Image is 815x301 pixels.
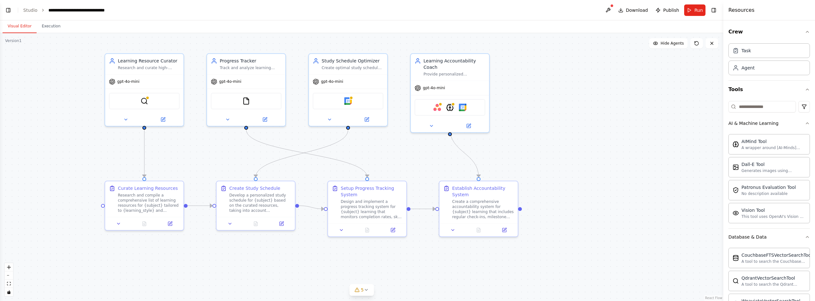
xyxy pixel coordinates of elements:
div: Establish Accountability System [452,185,514,198]
g: Edge from d01ade82-a942-4fa9-b692-943cde5a99f1 to 5ead7db6-b882-42b8-b599-d1ff9a426f1e [410,206,435,212]
div: This tool uses OpenAI's Vision API to describe the contents of an image. [741,214,806,219]
div: Version 1 [5,38,22,43]
button: Open in side panel [382,226,404,234]
img: SerplyWebSearchTool [140,97,148,105]
div: Research and compile a comprehensive list of learning resources for {subject} tailored to {learni... [118,193,180,213]
button: zoom out [5,271,13,280]
button: Hide Agents [649,38,688,48]
div: Learning Resource CuratorResearch and curate high-quality, personalized learning resources for {s... [104,53,184,126]
div: Generates images using OpenAI's Dall-E model. [741,168,806,173]
div: Database & Data [728,234,767,240]
button: Download [616,4,651,16]
div: Vision Tool [741,207,806,213]
button: No output available [465,226,492,234]
span: gpt-4o-mini [321,79,343,84]
div: Dall-E Tool [741,161,806,168]
div: Create Study ScheduleDevelop a personalized study schedule for {subject} based on the curated res... [216,181,295,231]
button: No output available [242,220,269,227]
span: Run [694,7,703,13]
g: Edge from b69ef252-001a-49d3-b732-dd881bf525eb to 32c9384e-bf9e-4608-8081-ca85c85b2529 [141,130,147,177]
button: Open in side panel [349,116,385,123]
span: Download [626,7,648,13]
span: gpt-4o-mini [117,79,139,84]
button: Open in side panel [271,220,293,227]
button: fit view [5,280,13,288]
img: PatronusEvalTool [733,187,739,193]
button: Visual Editor [3,20,37,33]
div: Learning Resource Curator [118,58,180,64]
h4: Resources [728,6,755,14]
span: gpt-4o-mini [423,85,445,90]
div: React Flow controls [5,263,13,296]
div: Learning Accountability CoachProvide personalized accountability support and motivation for {subj... [410,53,490,133]
button: 5 [350,284,374,296]
button: No output available [131,220,158,227]
div: A tool to search the Qdrant database for relevant information on internal documents. [741,282,806,287]
g: Edge from 69a0a21c-1d31-4e67-80e5-c7d3eec174e2 to 9ee8b54d-4b26-4e3c-be6f-e44f965a2d60 [252,130,351,177]
button: Open in side panel [145,116,181,123]
div: Track and analyze learning progress for {subject} by monitoring completion rates, skill developme... [220,65,281,70]
div: Patronus Evaluation Tool [741,184,796,190]
button: No output available [354,226,381,234]
div: Study Schedule OptimizerCreate optimal study schedules for {subject} based on {available_time} pe... [308,53,388,126]
g: Edge from 32c9384e-bf9e-4608-8081-ca85c85b2529 to 9ee8b54d-4b26-4e3c-be6f-e44f965a2d60 [188,203,212,209]
div: Create Study Schedule [229,185,280,191]
div: Establish Accountability SystemCreate a comprehensive accountability system for {subject} learnin... [439,181,518,237]
div: Curate Learning Resources [118,185,178,191]
div: A wrapper around [AI-Minds]([URL][DOMAIN_NAME]). Useful for when you need answers to questions fr... [741,145,806,150]
div: Design and implement a progress tracking system for {subject} learning that monitors completion r... [341,199,402,219]
span: 5 [361,287,364,293]
img: CouchbaseFTSVectorSearchTool [733,255,739,261]
div: AI & Machine Learning [728,132,810,228]
div: A tool to search the Couchbase database for relevant information on internal documents. [741,259,812,264]
nav: breadcrumb [23,7,105,13]
button: AI & Machine Learning [728,115,810,132]
img: AIMindTool [733,141,739,147]
div: Agent [741,65,755,71]
button: Show left sidebar [4,6,13,15]
button: toggle interactivity [5,288,13,296]
button: Open in side panel [450,122,486,130]
button: Execution [37,20,66,33]
div: Setup Progress Tracking System [341,185,402,198]
div: Progress Tracker [220,58,281,64]
img: VisionTool [733,210,739,216]
div: Research and curate high-quality, personalized learning resources for {subject} based on {learnin... [118,65,180,70]
a: Studio [23,8,38,13]
div: CouchbaseFTSVectorSearchTool [741,252,812,258]
img: Google Calendar [459,104,466,111]
span: gpt-4o-mini [219,79,241,84]
div: AI & Machine Learning [728,120,778,126]
div: Provide personalized accountability support and motivation for {subject} learning goals. Create c... [423,72,485,77]
div: Progress TrackerTrack and analyze learning progress for {subject} by monitoring completion rates,... [206,53,286,126]
div: Create optimal study schedules for {subject} based on {available_time} per week, {learning_goals}... [322,65,383,70]
span: Publish [663,7,679,13]
div: AIMind Tool [741,138,806,145]
div: QdrantVectorSearchTool [741,275,806,281]
button: Tools [728,81,810,98]
button: Hide right sidebar [709,6,718,15]
span: Hide Agents [661,41,684,46]
div: Crew [728,41,810,80]
button: Open in side panel [159,220,181,227]
button: Publish [653,4,682,16]
button: Open in side panel [247,116,283,123]
div: Task [741,47,751,54]
img: FileReadTool [242,97,250,105]
img: QdrantVectorSearchTool [733,278,739,284]
div: Create a comprehensive accountability system for {subject} learning that includes regular check-i... [452,199,514,219]
a: React Flow attribution [705,296,722,300]
img: Google Calendar [344,97,352,105]
img: AIMindTool [446,104,454,111]
div: Learning Accountability Coach [423,58,485,70]
button: Open in side panel [493,226,515,234]
g: Edge from 382cba39-2874-411f-9796-a4cbcc6636ef to 5ead7db6-b882-42b8-b599-d1ff9a426f1e [447,128,482,177]
button: Crew [728,23,810,41]
img: Asana [433,104,441,111]
img: DallETool [733,164,739,170]
button: zoom in [5,263,13,271]
div: Develop a personalized study schedule for {subject} based on the curated resources, taking into a... [229,193,291,213]
g: Edge from 78fd839f-6962-49af-aa3b-9db68d216d34 to d01ade82-a942-4fa9-b692-943cde5a99f1 [243,130,370,177]
button: Run [684,4,705,16]
div: Setup Progress Tracking SystemDesign and implement a progress tracking system for {subject} learn... [327,181,407,237]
